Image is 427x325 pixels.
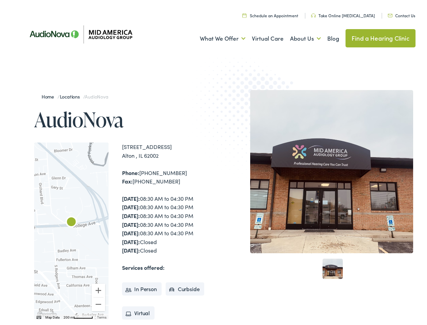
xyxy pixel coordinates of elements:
[200,24,245,49] a: What We Offer
[37,313,41,318] button: Keyboard shortcuts
[327,24,339,49] a: Blog
[92,296,105,309] button: Zoom out
[122,304,155,318] li: Virtual
[122,201,140,209] strong: [DATE]:
[346,27,416,45] a: Find a Hearing Clinic
[45,313,60,318] button: Map Data
[122,262,165,269] strong: Services offered:
[311,12,316,16] img: utility icon
[36,308,58,317] img: Google
[42,91,57,98] a: Home
[97,313,106,317] a: Terms (opens in new tab)
[242,10,298,16] a: Schedule an Appointment
[64,313,73,317] span: 200 m
[242,11,246,16] img: utility icon
[34,106,216,129] h1: AudioNova
[388,10,415,16] a: Contact Us
[122,227,140,235] strong: [DATE]:
[92,282,105,295] button: Zoom in
[42,91,108,98] span: / /
[122,167,216,184] div: [PHONE_NUMBER] [PHONE_NUMBER]
[62,312,95,317] button: Map Scale: 200 m per 54 pixels
[252,24,284,49] a: Virtual Care
[122,280,162,294] li: In Person
[85,91,108,98] span: AudioNova
[122,244,140,252] strong: [DATE]:
[166,280,205,294] li: Curbside
[122,167,139,174] strong: Phone:
[122,210,140,217] strong: [DATE]:
[122,236,140,243] strong: [DATE]:
[290,24,321,49] a: About Us
[388,12,393,15] img: utility icon
[122,192,216,253] div: 08:30 AM to 04:30 PM 08:30 AM to 04:30 PM 08:30 AM to 04:30 PM 08:30 AM to 04:30 PM 08:30 AM to 0...
[122,193,140,200] strong: [DATE]:
[63,213,79,229] div: AudioNova
[36,308,58,317] a: Open this area in Google Maps (opens a new window)
[122,140,216,158] div: [STREET_ADDRESS] Alton , IL 62002
[122,175,133,183] strong: Fax:
[323,257,343,277] a: 1
[311,10,375,16] a: Take Online [MEDICAL_DATA]
[122,219,140,226] strong: [DATE]:
[60,91,83,98] a: Locations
